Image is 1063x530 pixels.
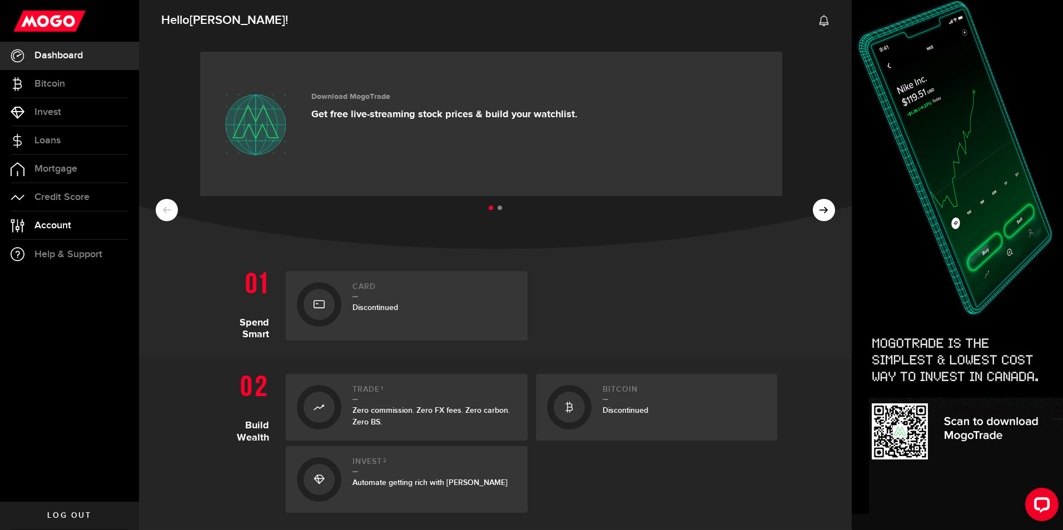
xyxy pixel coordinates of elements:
[1016,483,1063,530] iframe: LiveChat chat widget
[213,368,277,513] h1: Build Wealth
[200,52,782,196] a: Download MogoTrade Get free live-streaming stock prices & build your watchlist.
[47,512,91,519] span: Log out
[381,385,384,392] sup: 1
[34,192,90,202] span: Credit Score
[603,406,648,415] span: Discontinued
[34,136,61,146] span: Loans
[536,374,778,441] a: BitcoinDiscontinued
[34,79,65,89] span: Bitcoin
[311,108,578,121] p: Get free live-streaming stock prices & build your watchlist.
[161,9,288,32] span: Hello !
[34,221,71,231] span: Account
[352,282,516,297] h2: Card
[286,374,528,441] a: Trade1Zero commission. Zero FX fees. Zero carbon. Zero BS.
[213,266,277,341] h1: Spend Smart
[352,478,508,487] span: Automate getting rich with [PERSON_NAME]
[34,107,61,117] span: Invest
[34,164,77,174] span: Mortgage
[603,385,767,400] h2: Bitcoin
[383,457,387,464] sup: 2
[352,457,516,472] h2: Invest
[190,13,285,28] span: [PERSON_NAME]
[352,303,398,312] span: Discontinued
[34,51,83,61] span: Dashboard
[311,92,578,102] h3: Download MogoTrade
[352,406,510,427] span: Zero commission. Zero FX fees. Zero carbon. Zero BS.
[286,271,528,341] a: CardDiscontinued
[352,385,516,400] h2: Trade
[34,249,102,259] span: Help & Support
[286,446,528,513] a: Invest2Automate getting rich with [PERSON_NAME]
